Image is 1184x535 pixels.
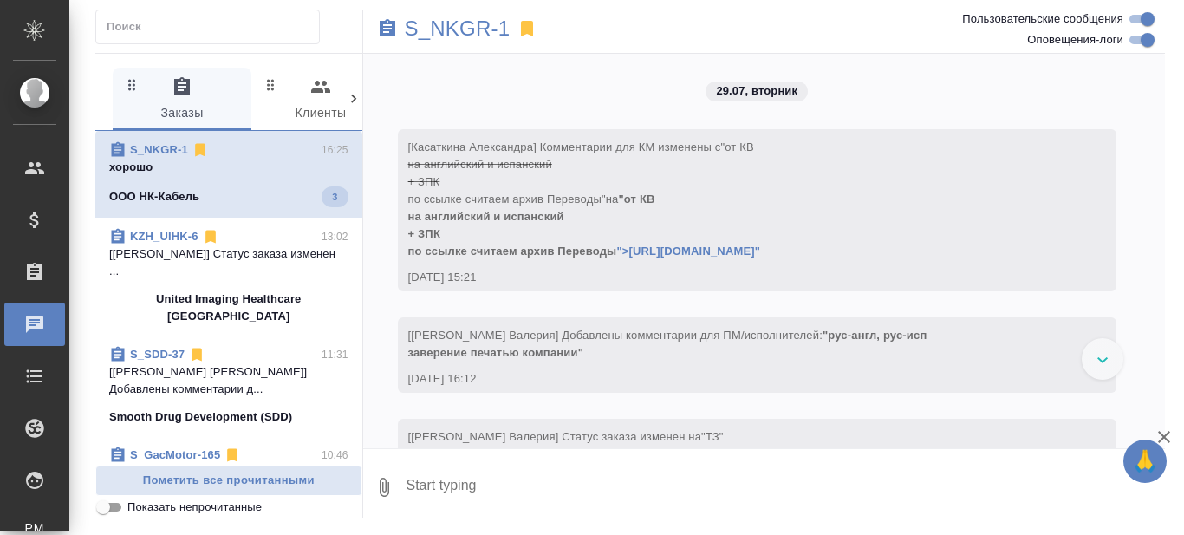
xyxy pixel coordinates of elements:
span: Пользовательские сообщения [962,10,1123,28]
div: [DATE] 15:21 [408,269,1057,286]
a: KZH_UIHK-6 [130,230,198,243]
svg: Отписаться [224,447,241,464]
a: S_GacMotor-165 [130,448,220,461]
span: [Касаткина Александра] Комментарии для КМ изменены с на [408,140,761,258]
p: 10:46 [322,447,348,464]
svg: Отписаться [192,141,209,159]
button: 🙏 [1123,440,1167,483]
span: [[PERSON_NAME] Валерия] Статус заказа изменен на [408,430,724,443]
p: 29.07, вторник [716,82,797,100]
a: S_NKGR-1 [405,20,511,37]
p: ООО НК-Кабель [109,188,199,206]
a: S_SDD-37 [130,348,185,361]
div: [DATE] 16:12 [408,370,1057,388]
p: [[PERSON_NAME] [PERSON_NAME]] Добавлены комментарии д... [109,363,348,398]
a: S_NKGR-1 [130,143,188,156]
span: Показать непрочитанные [127,499,262,516]
button: Пометить все прочитанными [95,466,362,496]
p: United Imaging Healthcare [GEOGRAPHIC_DATA] [109,290,348,325]
span: Клиенты [262,76,380,124]
p: [[PERSON_NAME]] Статус заказа изменен ... [109,245,348,280]
p: [[PERSON_NAME] [PERSON_NAME]] Добавлены комментарии д... [109,464,348,499]
div: S_NKGR-116:25хорошоООО НК-Кабель3 [95,131,362,218]
svg: Отписаться [202,228,219,245]
span: 3 [322,188,348,206]
p: 16:25 [322,141,348,159]
a: ">[URL][DOMAIN_NAME]" [616,245,760,258]
span: Пометить все прочитанными [105,471,353,491]
span: Заказы [123,76,241,124]
p: Smooth Drug Development (SDD) [109,408,292,426]
input: Поиск [107,15,319,39]
span: "ТЗ" [701,430,724,443]
p: хорошо [109,159,348,176]
span: [[PERSON_NAME] Валерия] Добавлены комментарии для ПМ/исполнителей: [408,329,927,359]
span: Оповещения-логи [1027,31,1123,49]
div: KZH_UIHK-613:02[[PERSON_NAME]] Статус заказа изменен ...United Imaging Healthcare [GEOGRAPHIC_DATA] [95,218,362,336]
p: 13:02 [322,228,348,245]
span: 🙏 [1130,443,1160,480]
svg: Отписаться [188,346,205,363]
div: S_SDD-3711:31[[PERSON_NAME] [PERSON_NAME]] Добавлены комментарии д...Smooth Drug Development (SDD) [95,336,362,436]
svg: Зажми и перетащи, чтобы поменять порядок вкладок [124,76,140,93]
p: 11:31 [322,346,348,363]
